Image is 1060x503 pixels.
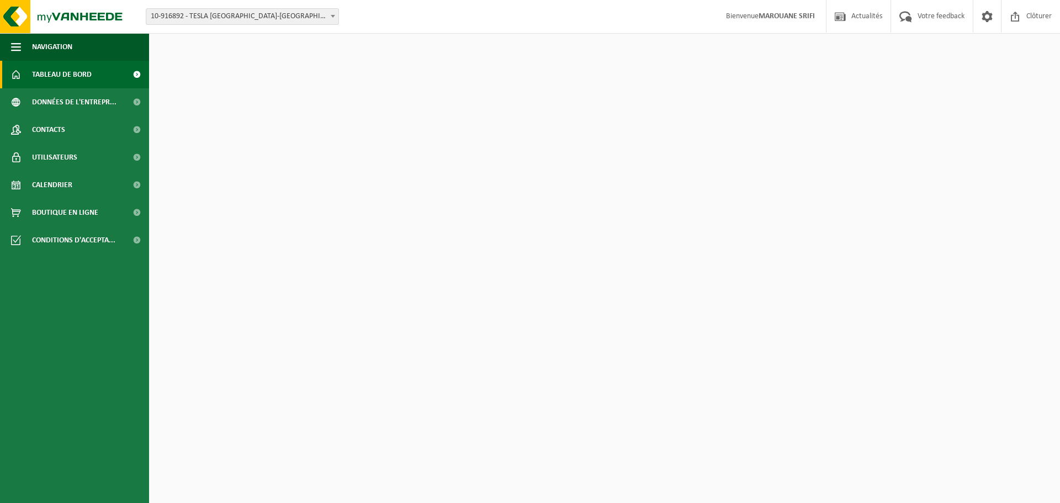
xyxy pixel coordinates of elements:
[32,88,116,116] span: Données de l'entrepr...
[32,199,98,226] span: Boutique en ligne
[146,9,338,24] span: 10-916892 - TESLA BELGIUM-DROGENBOS - DROGENBOS
[32,171,72,199] span: Calendrier
[32,116,65,144] span: Contacts
[146,8,339,25] span: 10-916892 - TESLA BELGIUM-DROGENBOS - DROGENBOS
[32,144,77,171] span: Utilisateurs
[759,12,815,20] strong: MAROUANE SRIFI
[32,61,92,88] span: Tableau de bord
[32,226,115,254] span: Conditions d'accepta...
[32,33,72,61] span: Navigation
